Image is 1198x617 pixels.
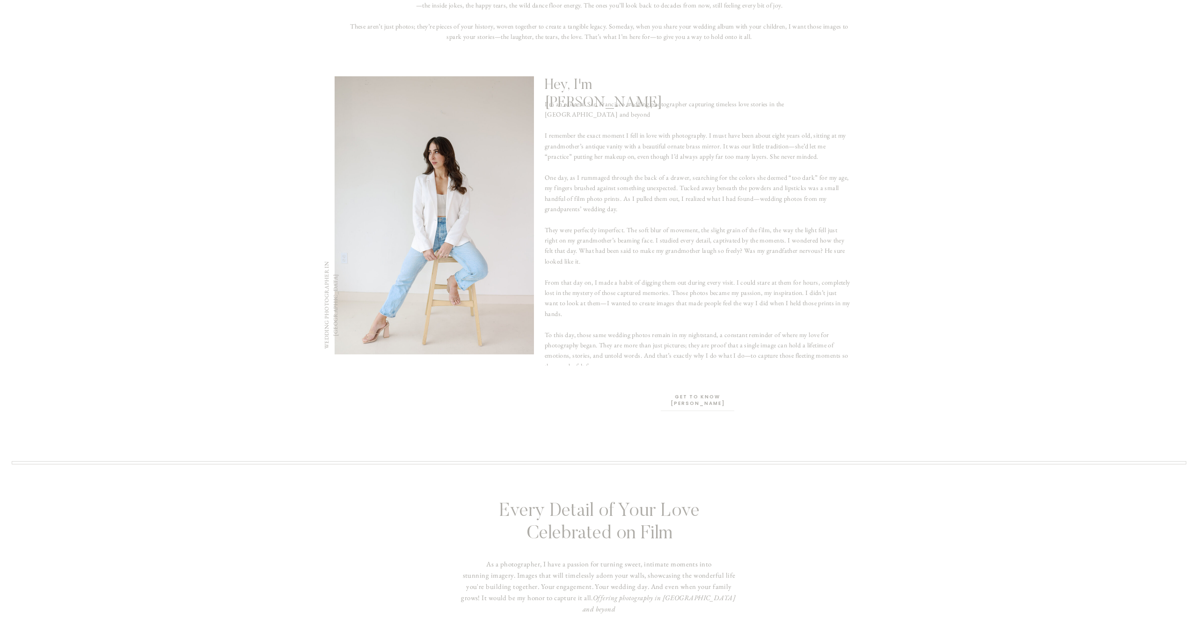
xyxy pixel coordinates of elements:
h2: Every Detail of Your Love Celebrated on Film [476,500,722,548]
h2: Hey, I'm [PERSON_NAME] [545,76,712,96]
p: I'm an editorial San Francisco wedding photographer capturing timeless love stories in the [GEOGR... [545,99,850,366]
p: WEDDING PHOTOGRAPHER IN [GEOGRAPHIC_DATA] [322,249,338,361]
i: Offering photography in [GEOGRAPHIC_DATA] and beyond [583,593,737,613]
a: Get to know [PERSON_NAME] [663,394,732,403]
